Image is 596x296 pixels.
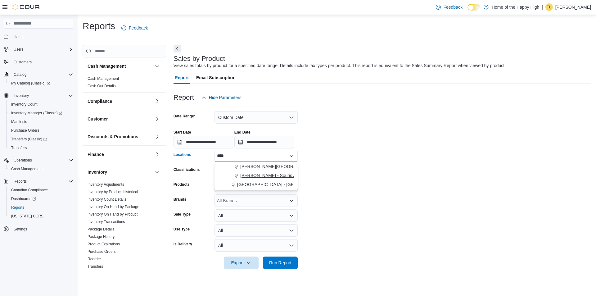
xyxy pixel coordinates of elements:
span: Run Report [269,260,291,266]
span: Cash Out Details [88,84,116,89]
label: Brands [174,197,186,202]
a: Feedback [433,1,465,13]
a: Manifests [9,118,29,125]
button: Users [1,45,76,54]
button: Close list of options [289,153,294,158]
span: Feedback [129,25,148,31]
div: Inventory [83,181,166,273]
span: Canadian Compliance [9,186,73,194]
span: Reports [14,179,27,184]
input: Dark Mode [467,4,481,11]
img: Cova [12,4,40,10]
span: Reports [11,205,24,210]
a: Package Details [88,227,115,231]
h3: Discounts & Promotions [88,134,138,140]
h3: Finance [88,151,104,157]
button: Run Report [263,257,298,269]
h3: Report [174,94,194,101]
span: Dashboards [9,195,73,203]
span: Home [14,34,24,39]
button: Catalog [1,70,76,79]
button: Customers [1,57,76,66]
button: Customer [88,116,152,122]
a: Inventory Count Details [88,197,126,202]
span: Purchase Orders [88,249,116,254]
span: Purchase Orders [9,127,73,134]
a: Home [11,33,26,41]
button: All [214,209,298,222]
span: Inventory Count Details [88,197,126,202]
a: Customers [11,58,34,66]
span: Product Expirations [88,242,120,247]
span: Inventory by Product Historical [88,189,138,194]
a: Transfers [88,264,103,269]
button: Reports [1,177,76,186]
span: Reorder [88,257,101,262]
button: All [214,239,298,252]
button: Compliance [154,98,161,105]
span: Purchase Orders [11,128,39,133]
a: Cash Management [88,76,119,81]
label: Date Range [174,114,196,119]
a: Inventory Manager (Classic) [6,109,76,117]
a: Transfers [9,144,29,152]
span: Hide Parameters [209,94,242,101]
a: Reports [9,204,27,211]
a: Reorder [88,257,101,261]
button: Cash Management [6,165,76,173]
button: Inventory [11,92,31,99]
label: Products [174,182,190,187]
h3: Customer [88,116,108,122]
span: Reports [11,178,73,185]
span: Package Details [88,227,115,232]
button: Settings [1,224,76,233]
div: Choose from the following options [214,162,298,189]
a: Transfers (Classic) [6,135,76,143]
button: Reports [6,203,76,212]
nav: Complex example [4,30,73,250]
button: Home [1,32,76,41]
button: Finance [88,151,152,157]
label: Locations [174,152,191,157]
span: Inventory On Hand by Package [88,204,139,209]
a: Inventory by Product Historical [88,190,138,194]
span: Feedback [443,4,462,10]
label: Start Date [174,130,191,135]
a: My Catalog (Classic) [9,80,53,87]
span: Report [175,71,189,84]
button: [PERSON_NAME][GEOGRAPHIC_DATA] - Fire & Flower [214,162,298,171]
span: Customers [11,58,73,66]
span: Transfers [11,145,27,150]
a: Inventory Count [9,101,40,108]
label: Use Type [174,227,190,232]
span: Catalog [14,72,26,77]
label: End Date [234,130,251,135]
span: Cash Management [9,165,73,173]
button: Inventory [1,91,76,100]
div: Cash Management [83,75,166,92]
a: Package History [88,235,115,239]
button: Loyalty [154,278,161,285]
button: Purchase Orders [6,126,76,135]
button: Cash Management [88,63,152,69]
input: Press the down key to open a popover containing a calendar. [234,136,294,148]
span: Export [228,257,255,269]
span: Users [11,46,73,53]
span: TL [547,3,551,11]
a: My Catalog (Classic) [6,79,76,88]
a: Settings [11,225,29,233]
span: Manifests [9,118,73,125]
span: [PERSON_NAME] - Souris Avenue - Fire & Flower [240,172,337,179]
button: Discounts & Promotions [154,133,161,140]
button: Custom Date [214,111,298,124]
span: Dashboards [11,196,36,201]
span: [GEOGRAPHIC_DATA] - [GEOGRAPHIC_DATA] - Pop's Cannabis [237,181,366,188]
h1: Reports [83,20,115,32]
a: Inventory Transactions [88,220,125,224]
h3: Loyalty [88,279,103,285]
label: Is Delivery [174,242,192,247]
a: Purchase Orders [9,127,42,134]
